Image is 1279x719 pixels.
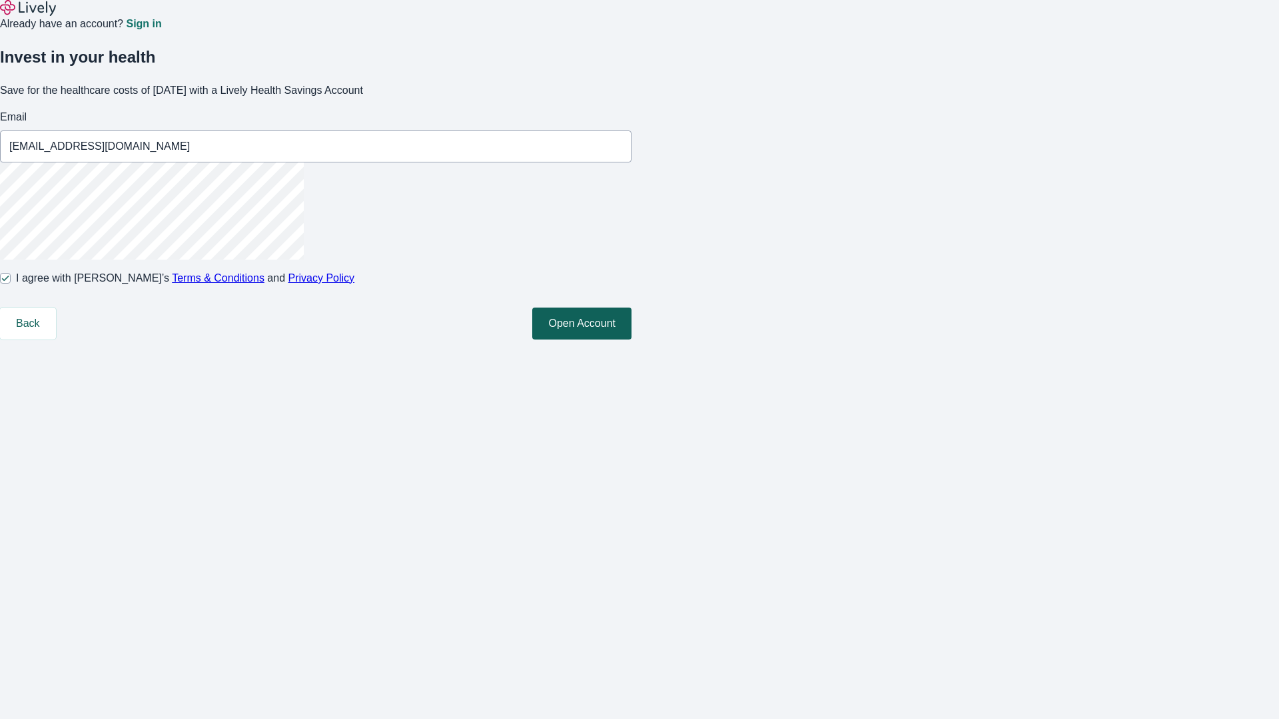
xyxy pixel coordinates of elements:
[532,308,632,340] button: Open Account
[172,272,264,284] a: Terms & Conditions
[16,270,354,286] span: I agree with [PERSON_NAME]’s and
[126,19,161,29] a: Sign in
[288,272,355,284] a: Privacy Policy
